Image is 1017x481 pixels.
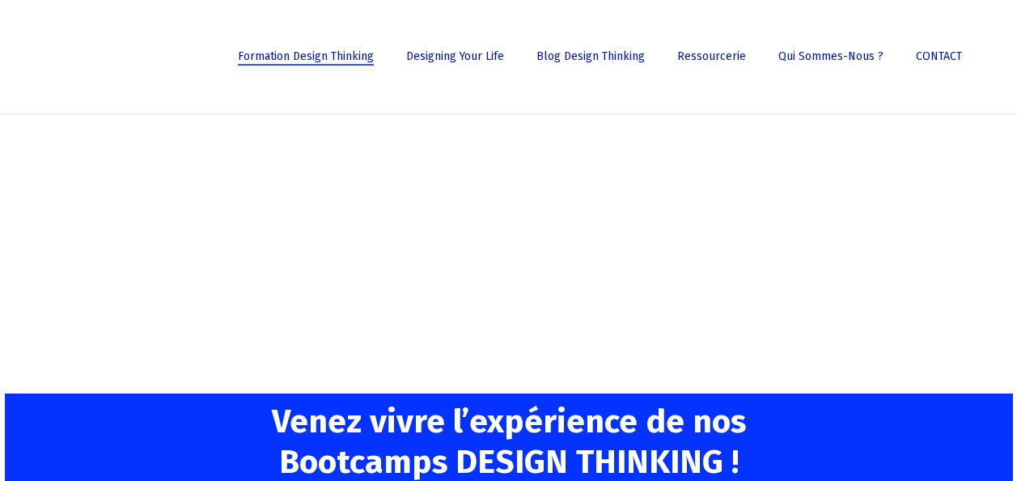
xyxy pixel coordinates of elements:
[230,51,382,62] a: Formation Design Thinking
[677,49,746,63] span: Ressourcerie
[916,49,962,63] span: CONTACT
[770,51,892,62] a: Qui sommes-nous ?
[908,51,970,62] a: CONTACT
[406,49,504,63] span: Designing Your Life
[272,402,746,481] span: Venez vivre l’expérience de nos Bootcamps DESIGN THINKING !
[398,51,512,62] a: Designing Your Life
[23,24,193,89] img: French Future Academy
[238,49,374,63] span: Formation Design Thinking
[528,51,653,62] a: Blog Design Thinking
[669,51,754,62] a: Ressourcerie
[778,49,884,63] span: Qui sommes-nous ?
[536,49,645,63] span: Blog Design Thinking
